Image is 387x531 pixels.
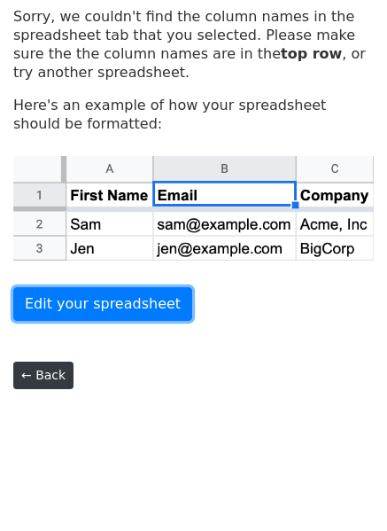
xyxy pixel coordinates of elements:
p: Sorry, we couldn't find the column names in the spreadsheet tab that you selected. Please make su... [13,7,374,82]
img: google_sheets_email_column-fe0440d1484b1afe603fdd0efe349d91248b687ca341fa437c667602712cb9b1.png [13,156,374,262]
strong: top row [281,45,342,62]
a: ← Back [13,362,74,389]
iframe: Chat Widget [298,446,387,531]
a: Edit your spreadsheet [13,287,192,321]
p: Here's an example of how your spreadsheet should be formatted: [13,96,374,133]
